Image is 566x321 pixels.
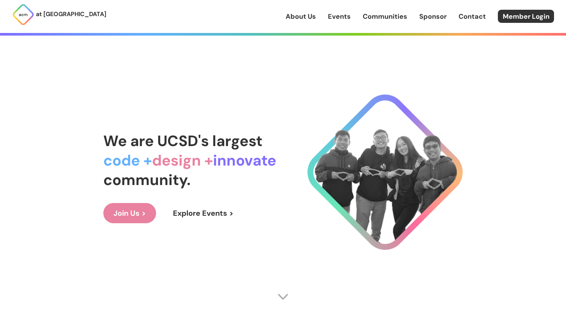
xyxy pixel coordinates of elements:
[103,131,262,151] span: We are UCSD's largest
[12,3,106,26] a: at [GEOGRAPHIC_DATA]
[12,3,34,26] img: ACM Logo
[152,151,213,170] span: design +
[286,12,316,21] a: About Us
[498,10,554,23] a: Member Login
[363,12,407,21] a: Communities
[36,9,106,19] p: at [GEOGRAPHIC_DATA]
[103,203,156,223] a: Join Us >
[277,291,289,302] img: Scroll Arrow
[163,203,244,223] a: Explore Events >
[103,170,191,190] span: community.
[328,12,351,21] a: Events
[213,151,276,170] span: innovate
[103,151,152,170] span: code +
[307,94,463,250] img: Cool Logo
[419,12,447,21] a: Sponsor
[459,12,486,21] a: Contact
